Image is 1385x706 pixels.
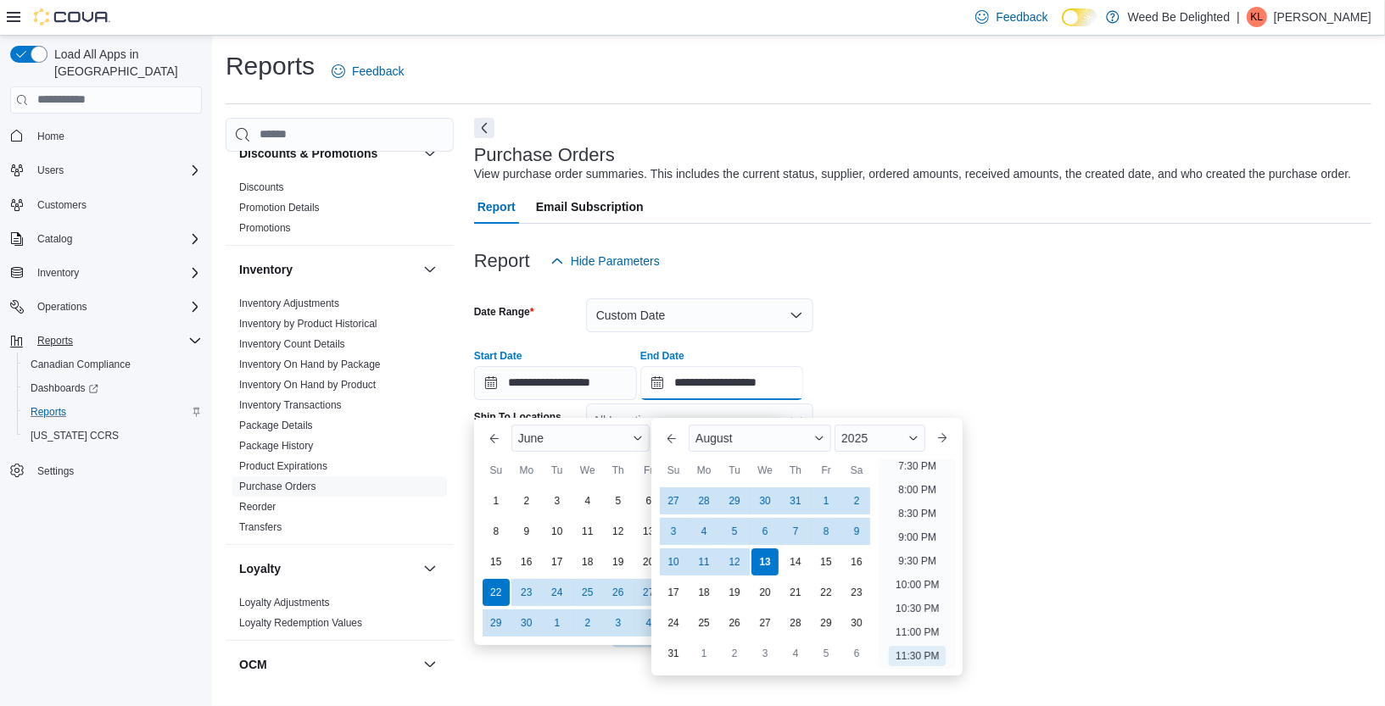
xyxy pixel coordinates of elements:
[841,431,868,445] span: 2025
[239,419,313,432] span: Package Details
[239,261,416,278] button: Inventory
[239,379,376,391] a: Inventory On Hand by Product
[660,640,687,667] div: day-31
[477,190,516,224] span: Report
[782,548,809,575] div: day-14
[239,656,267,673] h3: OCM
[239,616,362,630] span: Loyalty Redemption Values
[843,609,870,637] div: day-30
[24,425,126,446] a: [US_STATE] CCRS
[239,201,320,214] span: Promotion Details
[889,646,946,666] li: 11:30 PM
[474,118,494,138] button: Next
[37,232,72,246] span: Catalog
[689,425,831,452] div: Button. Open the month selector. August is currently selected.
[574,487,601,514] div: day-4
[690,640,718,667] div: day-1
[239,597,330,609] a: Loyalty Adjustments
[37,334,73,347] span: Reports
[239,222,291,234] a: Promotions
[536,190,644,224] span: Email Subscription
[635,487,662,514] div: day-6
[239,338,345,350] a: Inventory Count Details
[17,376,209,400] a: Dashboards
[31,297,94,317] button: Operations
[10,117,202,527] nav: Complex example
[891,503,943,524] li: 8:30 PM
[474,165,1352,183] div: View purchase order summaries. This includes the current status, supplier, ordered amounts, recei...
[31,358,131,371] span: Canadian Compliance
[31,331,202,351] span: Reports
[843,640,870,667] div: day-6
[239,337,345,351] span: Inventory Count Details
[239,480,316,493] span: Purchase Orders
[635,579,662,606] div: day-27
[3,329,209,353] button: Reports
[996,8,1047,25] span: Feedback
[37,130,64,143] span: Home
[37,164,64,177] span: Users
[635,518,662,545] div: day-13
[31,459,202,481] span: Settings
[544,457,571,484] div: Tu
[640,366,803,400] input: Press the down key to enter a popover containing a calendar. Press the escape key to close the po...
[891,527,943,548] li: 9:00 PM
[24,354,202,375] span: Canadian Compliance
[782,609,809,637] div: day-28
[3,158,209,182] button: Users
[226,293,454,544] div: Inventory
[605,579,632,606] div: day-26
[239,261,293,278] h3: Inventory
[239,481,316,492] a: Purchase Orders
[751,579,779,606] div: day-20
[690,609,718,637] div: day-25
[690,579,718,606] div: day-18
[37,464,74,478] span: Settings
[474,305,534,319] label: Date Range
[721,487,748,514] div: day-29
[474,349,522,363] label: Start Date
[239,297,339,310] span: Inventory Adjustments
[3,124,209,148] button: Home
[226,592,454,640] div: Loyalty
[31,461,81,481] a: Settings
[513,548,540,575] div: day-16
[31,126,71,147] a: Home
[483,518,510,545] div: day-8
[782,457,809,484] div: Th
[474,251,530,271] h3: Report
[31,125,202,147] span: Home
[782,487,809,514] div: day-31
[239,560,281,577] h3: Loyalty
[843,487,870,514] div: day-2
[226,177,454,245] div: Discounts & Promotions
[1062,8,1097,26] input: Dark Mode
[843,548,870,575] div: day-16
[31,194,202,215] span: Customers
[574,609,601,637] div: day-2
[751,609,779,637] div: day-27
[813,518,840,545] div: day-8
[239,500,276,514] span: Reorder
[37,198,87,212] span: Customers
[513,579,540,606] div: day-23
[3,261,209,285] button: Inventory
[239,439,313,453] span: Package History
[635,548,662,575] div: day-20
[3,192,209,217] button: Customers
[1274,7,1371,27] p: [PERSON_NAME]
[782,579,809,606] div: day-21
[483,609,510,637] div: day-29
[751,548,779,575] div: day-13
[889,575,946,595] li: 10:00 PM
[721,457,748,484] div: Tu
[721,609,748,637] div: day-26
[690,548,718,575] div: day-11
[420,654,440,675] button: OCM
[24,378,202,398] span: Dashboards
[889,622,946,642] li: 11:00 PM
[420,259,440,280] button: Inventory
[3,458,209,482] button: Settings
[660,579,687,606] div: day-17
